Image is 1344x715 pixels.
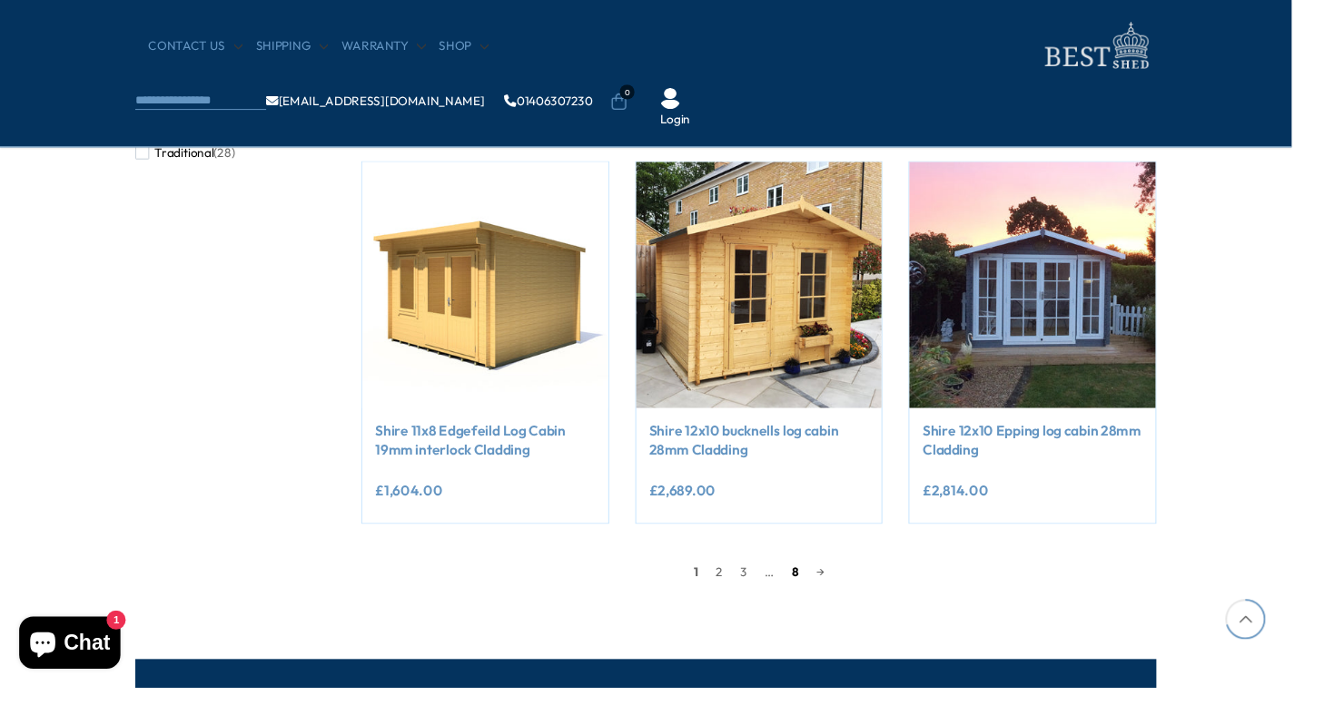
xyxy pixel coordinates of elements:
img: Shire 12x10 Epping log cabin 28mm Cladding - Best Shed [946,169,1202,425]
a: Shipping [266,39,341,57]
span: … [786,582,815,609]
a: 2 [736,582,761,609]
ins: £2,689.00 [676,503,745,517]
a: 01406307230 [525,99,617,112]
a: Login [687,116,718,134]
span: 1 [713,582,736,609]
a: 0 [635,97,653,115]
button: Traditional [141,146,244,172]
a: → [840,582,866,609]
ins: £1,604.00 [390,503,460,517]
a: Shire 12x10 bucknells log cabin 28mm Cladding [676,438,904,479]
a: [EMAIL_ADDRESS][DOMAIN_NAME] [277,99,504,112]
span: Traditional [161,152,222,167]
a: CONTACT US [154,39,252,57]
inbox-online-store-chat: Shopify online store chat [15,642,131,700]
a: Shop [457,39,509,57]
img: Shire 11x8 Edgefeild Log Cabin 19mm interlock Cladding - Best Shed [377,169,633,425]
a: 8 [815,582,840,609]
span: 0 [645,88,660,103]
a: Warranty [355,39,443,57]
a: Shire 12x10 Epping log cabin 28mm Cladding [960,438,1189,479]
img: User Icon [687,92,708,113]
img: logo [1076,18,1203,77]
span: (28) [222,152,244,167]
a: 3 [761,582,786,609]
a: Shire 11x8 Edgefeild Log Cabin 19mm interlock Cladding [390,438,619,479]
ins: £2,814.00 [960,503,1028,517]
img: Shire 12x10 bucknells log cabin 28mm Cladding - Best Shed [662,169,918,425]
